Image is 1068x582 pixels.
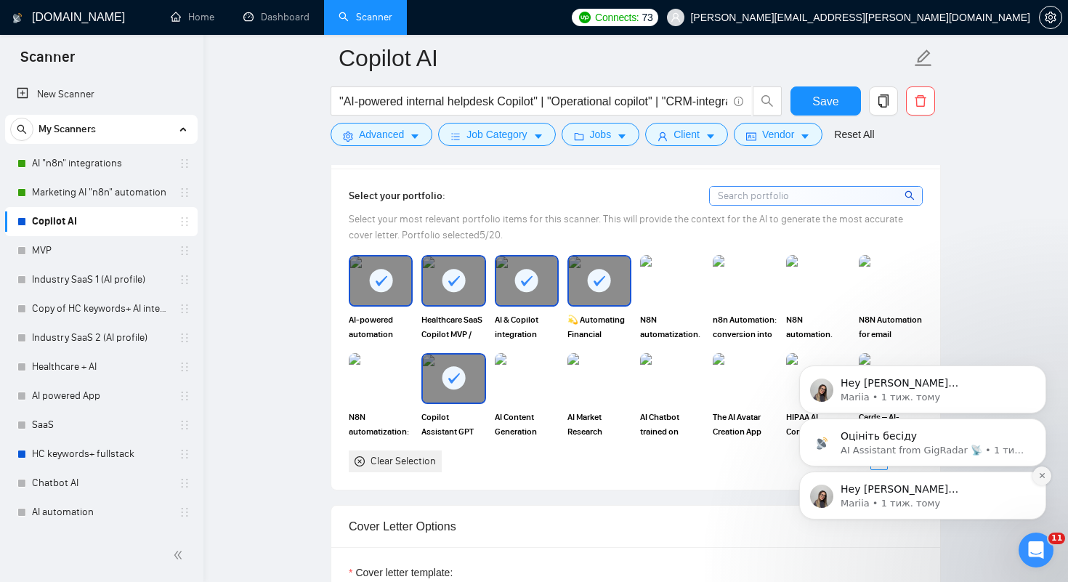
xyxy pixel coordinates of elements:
span: N8N automatization: creating viral VEO3 videos ideas and storing them. [349,410,413,439]
span: search [11,124,33,134]
span: edit [914,49,933,68]
iframe: Intercom live chat [1019,533,1053,567]
span: double-left [173,548,187,562]
span: holder [179,303,190,315]
li: New Scanner [5,80,198,109]
span: holder [179,158,190,169]
img: portfolio thumbnail image [786,255,850,306]
img: portfolio thumbnail image [713,255,777,306]
span: holder [179,419,190,431]
img: portfolio thumbnail image [859,255,923,306]
span: holder [179,187,190,198]
span: caret-down [533,131,543,142]
span: setting [1040,12,1061,23]
span: idcard [746,131,756,142]
button: setting [1039,6,1062,29]
a: HC keywords+ fullstack [32,440,170,469]
span: bars [450,131,461,142]
span: Advanced [359,126,404,142]
button: search [753,86,782,116]
iframe: Intercom notifications повідомлення [777,272,1068,543]
div: message notification from Mariia, 1 тиж. тому. Hey marta.kruk@areascode.com, Looks like your Upwo... [22,93,269,141]
span: The AI Avatar Creation App [713,410,777,439]
a: AI automation [32,498,170,527]
a: AI powered App [32,381,170,411]
span: search [753,94,781,108]
a: setting [1039,12,1062,23]
span: Vendor [762,126,794,142]
img: Profile image for AI Assistant from GigRadar 📡 [33,159,56,182]
input: Search Freelance Jobs... [339,92,727,110]
input: Scanner name... [339,40,911,76]
span: holder [179,477,190,489]
span: Client [673,126,700,142]
a: MVP [32,236,170,265]
span: setting [343,131,353,142]
span: user [658,131,668,142]
div: Clear Selection [371,453,436,469]
span: AI Market Research Platform [567,410,631,439]
a: searchScanner [339,11,392,23]
span: AI & Copilot integration Healthcare platform [495,312,559,341]
div: Cover Letter Options [349,506,923,547]
button: Save [790,86,861,116]
button: delete [906,86,935,116]
p: Message from AI Assistant from GigRadar 📡, sent 1 тиж. тому [63,171,251,185]
span: Select your portfolio: [349,190,445,202]
a: Reset All [834,126,874,142]
p: Message from Mariia, sent 1 тиж. тому [63,118,251,132]
span: info-circle [734,97,743,106]
span: 73 [642,9,652,25]
span: holder [179,274,190,286]
a: Chatbot AI [32,469,170,498]
img: portfolio thumbnail image [349,353,413,404]
span: holder [179,361,190,373]
span: Hey [PERSON_NAME][EMAIL_ADDRESS][PERSON_NAME][DOMAIN_NAME], Looks like your Upwork agency Althera... [63,105,251,318]
span: N8N automatization. AudioBrief. [640,312,704,341]
span: 💫 Automating Financial Reconciliation with N8N [567,312,631,341]
img: portfolio thumbnail image [640,353,704,404]
div: message notification from AI Assistant from GigRadar 📡, 1 тиж. тому. Оцініть бесіду [22,146,269,194]
span: caret-down [705,131,716,142]
button: barsJob Categorycaret-down [438,123,555,146]
button: folderJobscaret-down [562,123,640,146]
span: Save [812,92,838,110]
a: dashboardDashboard [243,11,310,23]
a: Industry SaaS 2 (AI profile) [32,323,170,352]
span: n8n Automation: conversion into valuable info data conclusions [713,312,777,341]
button: idcardVendorcaret-down [734,123,822,146]
span: holder [179,390,190,402]
span: holder [179,245,190,256]
img: portfolio thumbnail image [567,353,631,404]
a: Industry SaaS 1 (AI profile) [32,265,170,294]
span: caret-down [800,131,810,142]
span: AI-powered automation workflows for Marketing (leadgen) company [349,312,413,341]
button: copy [869,86,898,116]
span: holder [179,216,190,227]
a: New Scanner [17,80,186,109]
button: Dismiss notification [255,194,274,213]
span: holder [179,448,190,460]
img: Profile image for Mariia [33,106,56,129]
span: Hey [PERSON_NAME][EMAIL_ADDRESS][PERSON_NAME][DOMAIN_NAME], Looks like your Upwork agency Althera... [63,211,251,410]
a: Healthcare + AI [32,352,170,381]
p: Message from Mariia, sent 1 тиж. тому [63,225,251,238]
span: holder [179,506,190,518]
span: Jobs [590,126,612,142]
span: search [905,187,917,203]
a: Marketing AI "n8n" automation [32,178,170,207]
a: Copilot AI [32,207,170,236]
span: AI Content Generation solution [495,410,559,439]
span: 11 [1048,533,1065,544]
a: Copy of HC keywords+ AI integration [32,294,170,323]
span: caret-down [410,131,420,142]
span: Job Category [466,126,527,142]
span: Select your most relevant portfolio items for this scanner. This will provide the context for the... [349,213,903,241]
span: Connects: [595,9,639,25]
img: logo [12,7,23,30]
label: Cover letter template: [349,565,453,581]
